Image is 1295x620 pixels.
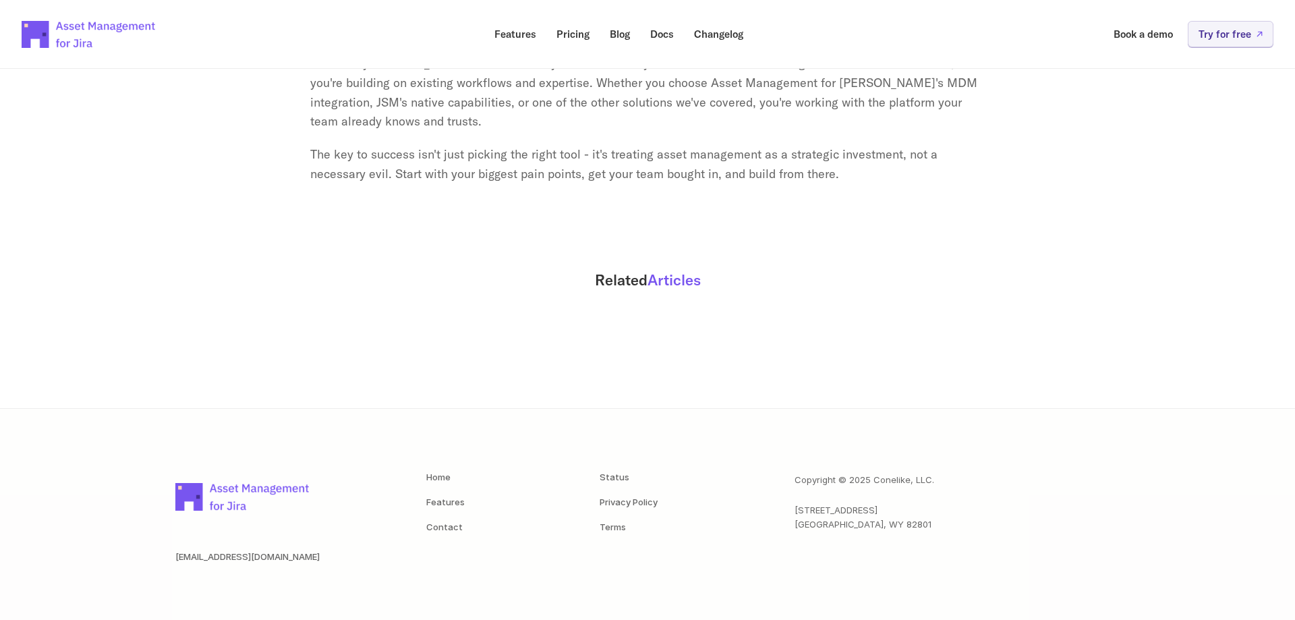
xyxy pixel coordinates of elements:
[494,29,536,39] p: Features
[600,21,639,47] a: Blog
[426,522,463,532] a: Contact
[426,472,451,482] a: Home
[485,21,546,47] a: Features
[1188,21,1273,47] a: Try for free
[43,271,1252,290] h2: Related
[795,505,877,515] span: [STREET_ADDRESS]
[600,522,626,532] a: Terms
[426,497,465,507] a: Features
[547,21,599,47] a: Pricing
[310,145,985,184] p: The key to success isn't just picking the right tool - it's treating asset management as a strate...
[641,21,683,47] a: Docs
[647,271,701,289] span: Articles
[310,54,985,132] p: Here's why [PERSON_NAME] makes sense: your team already lives in it. Instead of forcing them to l...
[685,21,753,47] a: Changelog
[795,519,931,530] span: [GEOGRAPHIC_DATA], WY 82801
[610,29,630,39] p: Blog
[1104,21,1182,47] a: Book a demo
[175,551,320,562] a: [EMAIL_ADDRESS][DOMAIN_NAME]
[1114,29,1173,39] p: Book a demo
[694,29,743,39] p: Changelog
[650,29,674,39] p: Docs
[795,473,934,487] p: Copyright © 2025 Conelike, LLC.
[1199,29,1251,39] p: Try for free
[600,472,629,482] a: Status
[556,29,589,39] p: Pricing
[600,497,658,507] a: Privacy Policy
